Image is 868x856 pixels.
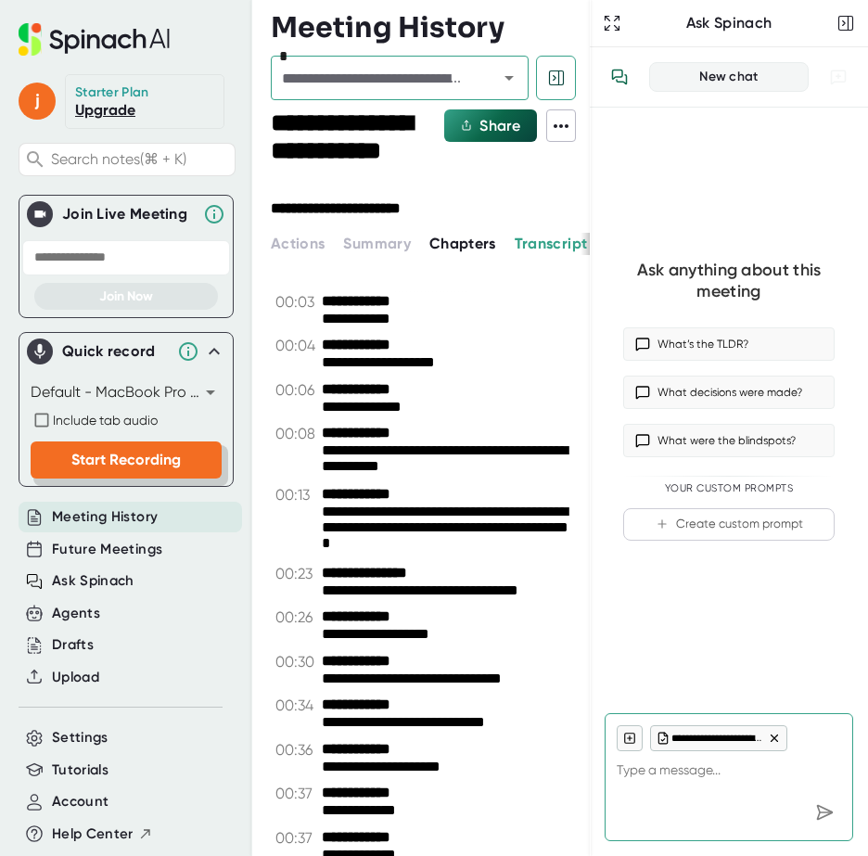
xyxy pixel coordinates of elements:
div: Join Live Meeting [62,205,194,224]
div: Quick record [62,342,168,361]
span: Search notes (⌘ + K) [51,150,230,168]
button: Create custom prompt [623,508,835,541]
span: Help Center [52,824,134,845]
span: 00:04 [275,337,317,354]
span: 00:13 [275,486,317,504]
div: Send message [808,796,841,829]
button: Account [52,791,108,812]
span: Actions [271,235,325,252]
span: 00:34 [275,696,317,714]
img: Join Live Meeting [31,205,49,224]
button: Transcript [515,233,588,255]
div: Default - MacBook Pro Microphone (Built-in) [31,377,222,407]
div: Starter Plan [75,84,149,101]
button: Close conversation sidebar [833,10,859,36]
button: Meeting History [52,506,158,528]
button: What decisions were made? [623,376,835,409]
span: Transcript [515,235,588,252]
span: 00:37 [275,829,317,847]
span: Share [479,117,520,134]
button: Upload [52,667,99,688]
h3: Meeting History [271,11,504,45]
span: Summary [343,235,410,252]
span: 00:23 [275,565,317,582]
span: 00:30 [275,653,317,671]
button: What’s the TLDR? [623,327,835,361]
button: Actions [271,233,325,255]
button: Join Now [34,283,218,310]
span: 00:03 [275,293,317,311]
button: Hide meeting chat [536,56,576,100]
button: Share [444,109,537,142]
button: Settings [52,727,108,748]
button: Open [496,65,522,91]
span: 00:37 [275,785,317,802]
span: 00:26 [275,608,317,626]
button: Ask Spinach [52,570,134,592]
button: Drafts [52,634,94,656]
button: Chapters [429,233,496,255]
div: New chat [661,69,797,85]
button: What were the blindspots? [623,424,835,457]
span: 00:08 [275,425,317,442]
button: Start Recording [31,441,222,479]
span: Start Recording [71,451,181,468]
a: Upgrade [75,101,135,119]
span: Join Now [99,288,153,304]
span: Chapters [429,235,496,252]
span: 00:06 [275,381,317,399]
button: Future Meetings [52,539,162,560]
span: 00:36 [275,741,317,759]
button: View conversation history [601,58,638,96]
button: Help Center [52,824,153,845]
div: Ask Spinach [625,14,833,32]
div: Join Live MeetingJoin Live Meeting [27,196,225,233]
div: Quick record [27,333,225,370]
button: Tutorials [52,760,108,781]
button: Summary [343,233,410,255]
div: Ask anything about this meeting [623,260,835,301]
span: Include tab audio [53,413,158,428]
div: Your Custom Prompts [623,482,835,495]
span: j [19,83,56,120]
button: Agents [52,603,100,624]
button: Expand to Ask Spinach page [599,10,625,36]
